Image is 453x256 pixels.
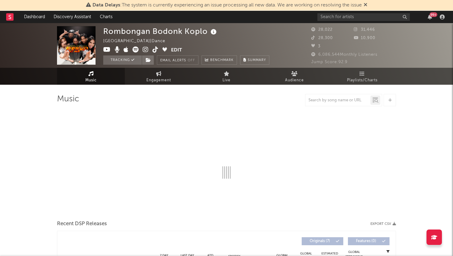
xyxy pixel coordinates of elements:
[103,38,172,45] div: [GEOGRAPHIC_DATA] | Dance
[85,77,97,84] span: Music
[20,11,49,23] a: Dashboard
[92,3,120,8] span: Data Delays
[202,55,237,65] a: Benchmark
[305,98,370,103] input: Search by song name or URL
[428,14,432,19] button: 99+
[248,59,266,62] span: Summary
[222,77,231,84] span: Live
[103,26,218,36] div: Rombongan Bodonk Koplo
[302,237,343,245] button: Originals(7)
[103,55,142,65] button: Tracking
[240,55,269,65] button: Summary
[96,11,117,23] a: Charts
[57,68,125,85] a: Music
[193,68,260,85] a: Live
[306,239,334,243] span: Originals ( 7 )
[311,36,333,40] span: 28,300
[311,60,348,64] span: Jump Score: 92.9
[92,3,362,8] span: : The system is currently experiencing an issue processing all new data. We are working on resolv...
[364,3,367,8] span: Dismiss
[348,237,390,245] button: Features(0)
[210,57,234,64] span: Benchmark
[352,239,380,243] span: Features ( 0 )
[146,77,171,84] span: Engagement
[311,53,377,57] span: 6,086,544 Monthly Listeners
[125,68,193,85] a: Engagement
[188,59,195,62] em: Off
[285,77,304,84] span: Audience
[328,68,396,85] a: Playlists/Charts
[370,222,396,226] button: Export CSV
[354,36,375,40] span: 10,900
[317,13,410,21] input: Search for artists
[430,12,437,17] div: 99 +
[171,47,182,54] button: Edit
[347,77,377,84] span: Playlists/Charts
[260,68,328,85] a: Audience
[311,28,333,32] span: 28,022
[49,11,96,23] a: Discovery Assistant
[311,44,320,48] span: 3
[354,28,375,32] span: 31,446
[57,220,107,228] span: Recent DSP Releases
[157,55,198,65] button: Email AlertsOff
